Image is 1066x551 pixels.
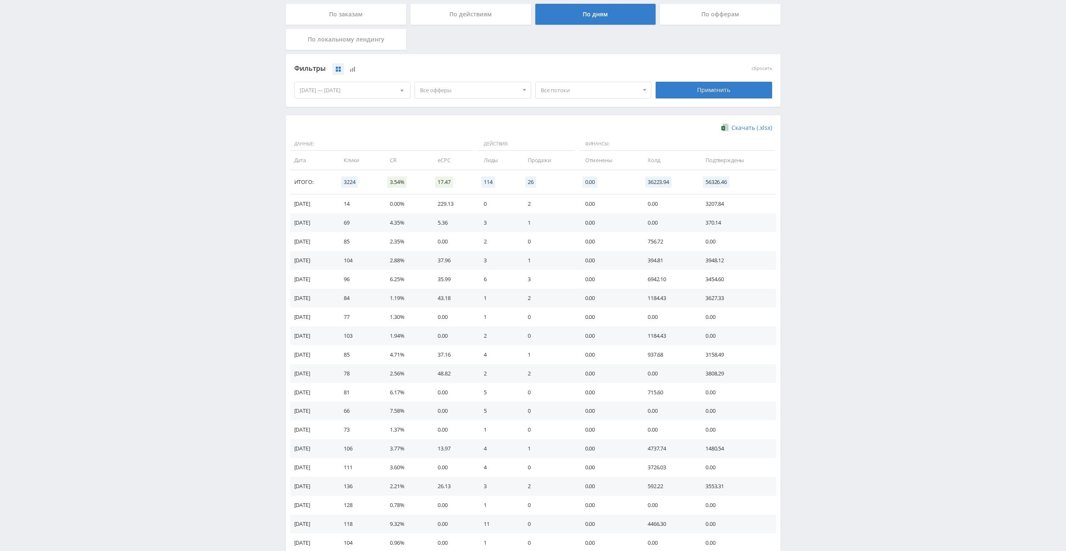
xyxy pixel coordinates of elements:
[387,176,407,188] span: 3.54%
[697,496,776,515] td: 0.00
[381,213,429,232] td: 4.35%
[290,151,335,170] td: Дата
[335,496,381,515] td: 128
[381,308,429,326] td: 1.30%
[519,383,577,402] td: 0
[577,308,639,326] td: 0.00
[381,270,429,289] td: 6.25%
[519,420,577,439] td: 0
[519,151,577,170] td: Продажи
[639,458,697,477] td: 3726.03
[475,401,519,420] td: 5
[577,477,639,496] td: 0.00
[286,29,407,50] div: По локальному лендингу
[381,477,429,496] td: 2.21%
[697,251,776,270] td: 3948.12
[381,401,429,420] td: 7.58%
[519,289,577,308] td: 2
[475,496,519,515] td: 1
[477,137,574,151] span: Действия:
[639,383,697,402] td: 715.60
[697,420,776,439] td: 0.00
[429,439,475,458] td: 13.97
[475,194,519,213] td: 0
[295,82,410,98] div: [DATE] — [DATE]
[535,4,656,25] div: По дням
[290,401,335,420] td: [DATE]
[519,458,577,477] td: 0
[475,326,519,345] td: 2
[475,364,519,383] td: 2
[639,194,697,213] td: 0.00
[335,289,381,308] td: 84
[577,515,639,533] td: 0.00
[429,515,475,533] td: 0.00
[335,308,381,326] td: 77
[697,477,776,496] td: 3553.31
[381,364,429,383] td: 2.56%
[645,176,672,188] span: 36223.94
[721,124,772,132] a: Скачать (.xlsx)
[290,458,335,477] td: [DATE]
[519,270,577,289] td: 3
[577,345,639,364] td: 0.00
[697,213,776,232] td: 370.14
[519,232,577,251] td: 0
[639,515,697,533] td: 4466.30
[410,4,531,25] div: По действиям
[475,439,519,458] td: 4
[435,176,453,188] span: 17.47
[639,477,697,496] td: 592.22
[335,439,381,458] td: 106
[577,420,639,439] td: 0.00
[290,420,335,439] td: [DATE]
[475,308,519,326] td: 1
[335,383,381,402] td: 81
[429,496,475,515] td: 0.00
[519,401,577,420] td: 0
[429,383,475,402] td: 0.00
[290,326,335,345] td: [DATE]
[290,194,335,213] td: [DATE]
[577,232,639,251] td: 0.00
[429,232,475,251] td: 0.00
[335,364,381,383] td: 78
[577,213,639,232] td: 0.00
[697,289,776,308] td: 3627.33
[577,251,639,270] td: 0.00
[475,213,519,232] td: 3
[577,364,639,383] td: 0.00
[697,439,776,458] td: 1480.54
[290,289,335,308] td: [DATE]
[290,364,335,383] td: [DATE]
[335,194,381,213] td: 14
[290,270,335,289] td: [DATE]
[290,496,335,515] td: [DATE]
[429,251,475,270] td: 37.96
[475,458,519,477] td: 4
[429,364,475,383] td: 48.82
[697,326,776,345] td: 0.00
[577,326,639,345] td: 0.00
[475,151,519,170] td: Лиды
[579,137,774,151] span: Финансы:
[697,401,776,420] td: 0.00
[290,439,335,458] td: [DATE]
[335,458,381,477] td: 111
[381,326,429,345] td: 1.94%
[577,496,639,515] td: 0.00
[541,82,639,98] span: Все потоки
[429,420,475,439] td: 0.00
[381,439,429,458] td: 3.77%
[475,289,519,308] td: 1
[335,477,381,496] td: 136
[639,289,697,308] td: 1184.43
[519,345,577,364] td: 1
[335,213,381,232] td: 69
[429,194,475,213] td: 229.13
[639,151,697,170] td: Холд
[577,439,639,458] td: 0.00
[381,289,429,308] td: 1.19%
[335,326,381,345] td: 103
[381,251,429,270] td: 2.88%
